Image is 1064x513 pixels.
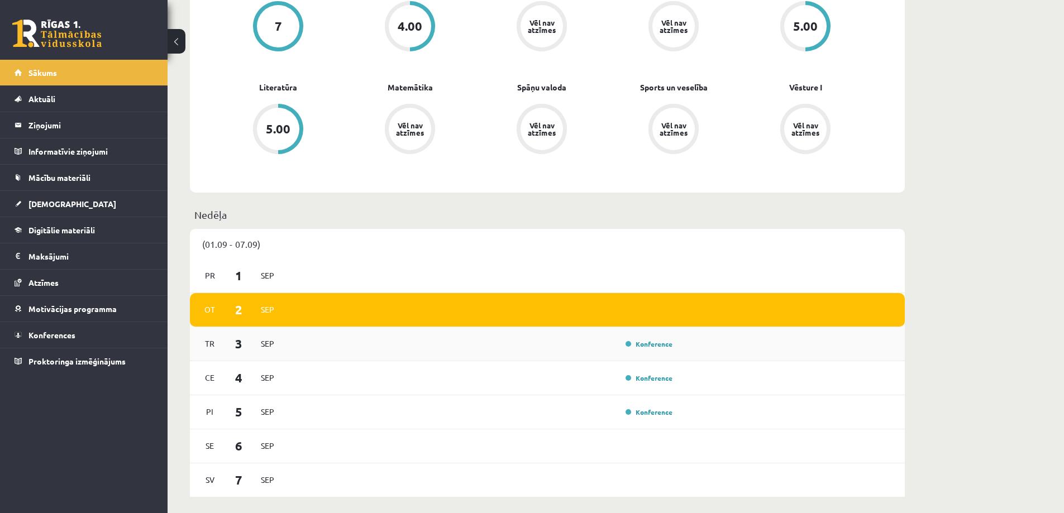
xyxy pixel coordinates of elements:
a: Sports un veselība [640,81,708,93]
legend: Ziņojumi [28,112,154,138]
a: Vēl nav atzīmes [476,104,608,156]
span: Digitālie materiāli [28,225,95,235]
p: Nedēļa [194,207,900,222]
a: Motivācijas programma [15,296,154,322]
a: Vēl nav atzīmes [608,1,739,54]
span: Pr [198,267,222,284]
span: 3 [222,334,256,353]
a: Vēl nav atzīmes [344,104,476,156]
span: Sep [256,335,279,352]
a: 5.00 [739,1,871,54]
legend: Informatīvie ziņojumi [28,138,154,164]
span: Sv [198,471,222,488]
span: Proktoringa izmēģinājums [28,356,126,366]
a: Konference [626,339,672,348]
a: 7 [212,1,344,54]
div: Vēl nav atzīmes [790,122,821,136]
span: 6 [222,437,256,455]
span: Ot [198,301,222,318]
a: Maksājumi [15,243,154,269]
a: Konference [626,407,672,416]
a: 5.00 [212,104,344,156]
a: Proktoringa izmēģinājums [15,348,154,374]
span: Atzīmes [28,277,59,287]
span: Aktuāli [28,94,55,104]
span: Sep [256,369,279,386]
a: Vēl nav atzīmes [739,104,871,156]
a: 4.00 [344,1,476,54]
a: Mācību materiāli [15,165,154,190]
span: Se [198,437,222,454]
div: 5.00 [266,123,290,135]
legend: Maksājumi [28,243,154,269]
span: Sep [256,267,279,284]
span: 7 [222,471,256,489]
div: 4.00 [398,20,422,32]
span: Sep [256,471,279,488]
a: Literatūra [259,81,297,93]
span: 2 [222,300,256,319]
div: Vēl nav atzīmes [526,19,557,33]
a: Informatīvie ziņojumi [15,138,154,164]
div: Vēl nav atzīmes [658,122,689,136]
a: Digitālie materiāli [15,217,154,243]
div: Vēl nav atzīmes [658,19,689,33]
span: 5 [222,402,256,421]
span: Konferences [28,330,75,340]
a: Konference [626,373,672,382]
span: Sep [256,403,279,420]
span: Sep [256,437,279,454]
a: Vēsture I [789,81,822,93]
div: 5.00 [793,20,818,32]
a: Aktuāli [15,86,154,112]
a: Vēl nav atzīmes [608,104,739,156]
span: 1 [222,266,256,285]
span: Sep [256,301,279,318]
a: [DEMOGRAPHIC_DATA] [15,191,154,217]
a: Spāņu valoda [517,81,566,93]
span: Mācību materiāli [28,172,90,183]
a: Rīgas 1. Tālmācības vidusskola [12,20,102,47]
a: Sākums [15,60,154,85]
div: 7 [275,20,282,32]
a: Atzīmes [15,270,154,295]
div: Vēl nav atzīmes [526,122,557,136]
a: Konferences [15,322,154,348]
a: Vēl nav atzīmes [476,1,608,54]
div: (01.09 - 07.09) [190,229,905,259]
span: Pi [198,403,222,420]
span: 4 [222,368,256,387]
span: Ce [198,369,222,386]
div: Vēl nav atzīmes [394,122,426,136]
span: [DEMOGRAPHIC_DATA] [28,199,116,209]
span: Sākums [28,68,57,78]
a: Ziņojumi [15,112,154,138]
span: Motivācijas programma [28,304,117,314]
a: Matemātika [388,81,433,93]
span: Tr [198,335,222,352]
